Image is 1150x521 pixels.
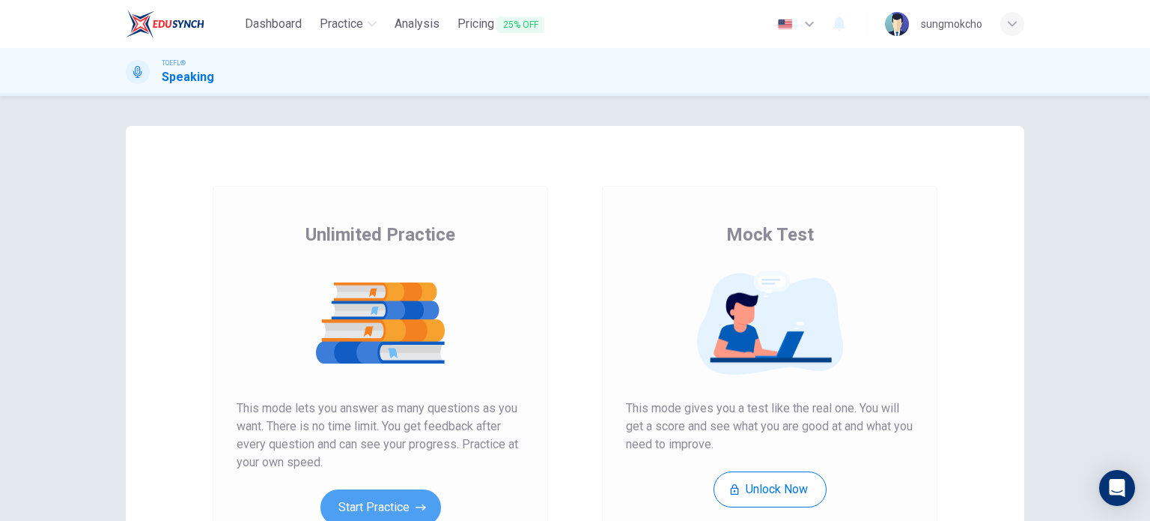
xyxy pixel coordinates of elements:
button: Unlock Now [714,472,827,508]
div: Open Intercom Messenger [1099,470,1135,506]
span: This mode gives you a test like the real one. You will get a score and see what you are good at a... [626,400,913,454]
span: Dashboard [245,15,302,33]
h1: Speaking [162,68,214,86]
img: Profile picture [885,12,909,36]
img: en [776,19,794,30]
span: Mock Test [726,223,814,247]
span: Pricing [457,15,544,34]
div: sungmokcho [921,15,982,33]
span: 25% OFF [497,16,544,33]
span: TOEFL® [162,58,186,68]
a: EduSynch logo [126,9,239,39]
a: Analysis [389,10,445,38]
img: EduSynch logo [126,9,204,39]
span: This mode lets you answer as many questions as you want. There is no time limit. You get feedback... [237,400,524,472]
button: Practice [314,10,383,37]
span: Analysis [395,15,439,33]
span: Practice [320,15,363,33]
button: Analysis [389,10,445,37]
a: Dashboard [239,10,308,38]
span: Unlimited Practice [305,223,455,247]
button: Pricing25% OFF [451,10,550,38]
button: Dashboard [239,10,308,37]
